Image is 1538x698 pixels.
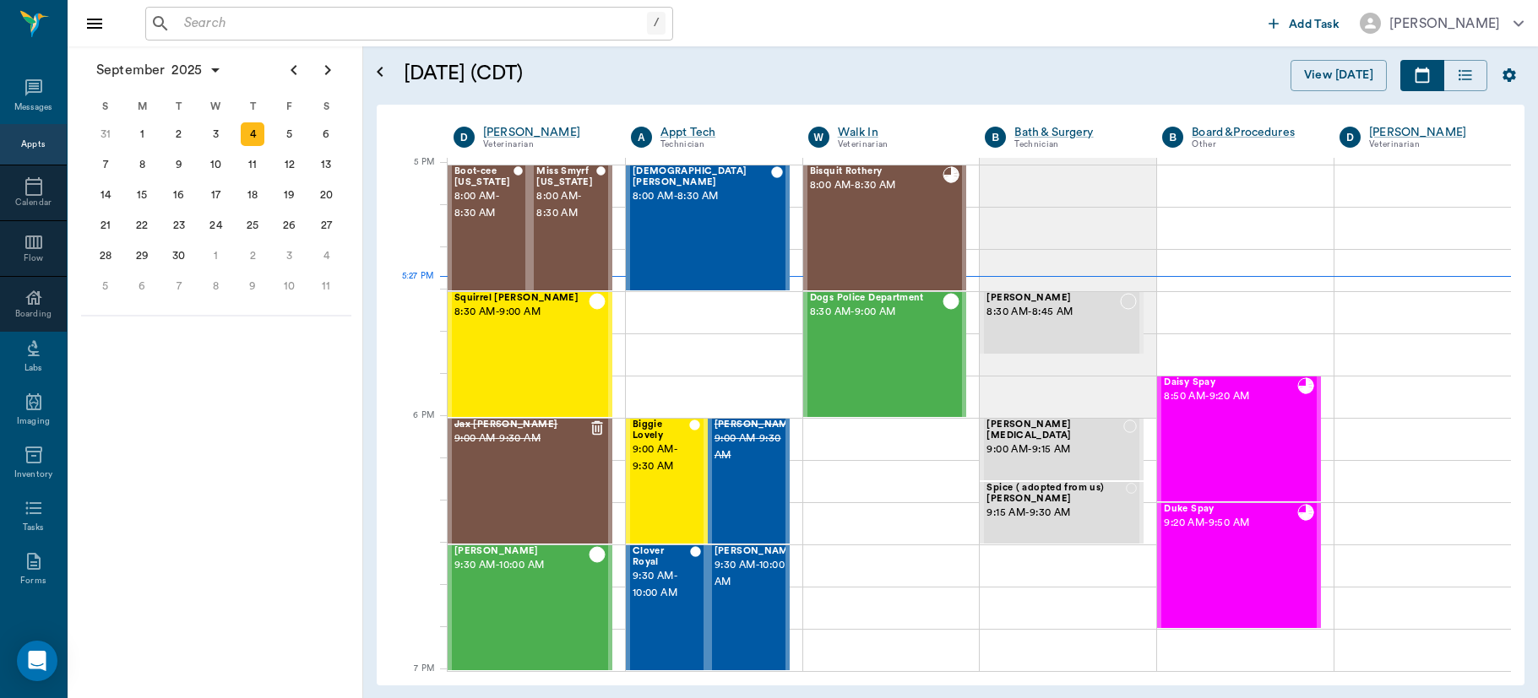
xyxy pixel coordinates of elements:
[87,94,124,119] div: S
[94,153,117,176] div: Sunday, September 7, 2025
[314,244,338,268] div: Saturday, October 4, 2025
[160,94,198,119] div: T
[271,94,308,119] div: F
[1157,376,1321,502] div: READY_TO_CHECKOUT, 8:50 AM - 9:20 AM
[278,153,302,176] div: Friday, September 12, 2025
[21,138,45,151] div: Appts
[1262,8,1346,39] button: Add Task
[454,430,589,447] span: 9:00 AM - 9:30 AM
[660,124,783,141] a: Appt Tech
[14,101,53,114] div: Messages
[715,546,799,557] span: [PERSON_NAME]
[130,122,154,146] div: Monday, September 1, 2025
[167,153,191,176] div: Tuesday, September 9, 2025
[980,481,1144,544] div: NOT_CONFIRMED, 9:15 AM - 9:30 AM
[986,483,1125,505] span: Spice ( adopted from us) [PERSON_NAME]
[448,418,612,544] div: CANCELED, 9:00 AM - 9:30 AM
[838,138,960,152] div: Veterinarian
[314,183,338,207] div: Saturday, September 20, 2025
[167,122,191,146] div: Tuesday, September 2, 2025
[633,568,690,602] span: 9:30 AM - 10:00 AM
[448,165,530,291] div: CHECKED_OUT, 8:00 AM - 8:30 AM
[94,274,117,298] div: Sunday, October 5, 2025
[454,546,589,557] span: [PERSON_NAME]
[78,7,111,41] button: Close drawer
[631,127,652,148] div: A
[167,183,191,207] div: Tuesday, September 16, 2025
[241,214,264,237] div: Thursday, September 25, 2025
[278,214,302,237] div: Friday, September 26, 2025
[130,153,154,176] div: Monday, September 8, 2025
[130,244,154,268] div: Monday, September 29, 2025
[1346,8,1537,39] button: [PERSON_NAME]
[808,127,829,148] div: W
[536,166,596,188] span: Miss Smyrf [US_STATE]
[168,58,205,82] span: 2025
[803,165,967,291] div: READY_TO_CHECKOUT, 8:00 AM - 8:30 AM
[314,274,338,298] div: Saturday, October 11, 2025
[1014,138,1137,152] div: Technician
[454,419,589,430] span: Jax [PERSON_NAME]
[24,362,42,375] div: Labs
[1014,124,1137,141] a: Bath & Surgery
[454,293,589,304] span: Squirrel [PERSON_NAME]
[708,418,790,544] div: NO_SHOW, 9:00 AM - 9:30 AM
[198,94,235,119] div: W
[986,419,1123,441] span: [PERSON_NAME][MEDICAL_DATA]
[986,293,1120,304] span: [PERSON_NAME]
[838,124,960,141] a: Walk In
[278,274,302,298] div: Friday, October 10, 2025
[1369,124,1492,141] a: [PERSON_NAME]
[404,60,847,87] h5: [DATE] (CDT)
[810,293,943,304] span: Dogs Police Department
[1291,60,1387,91] button: View [DATE]
[94,183,117,207] div: Sunday, September 14, 2025
[167,214,191,237] div: Tuesday, September 23, 2025
[1164,377,1297,388] span: Daisy Spay
[483,124,606,141] a: [PERSON_NAME]
[980,291,1144,354] div: NOT_CONFIRMED, 8:30 AM - 8:45 AM
[130,274,154,298] div: Monday, October 6, 2025
[1340,127,1361,148] div: D
[715,557,799,591] span: 9:30 AM - 10:00 AM
[483,138,606,152] div: Veterinarian
[1164,515,1297,532] span: 9:20 AM - 9:50 AM
[715,430,799,464] span: 9:00 AM - 9:30 AM
[647,12,666,35] div: /
[810,177,943,194] span: 8:00 AM - 8:30 AM
[530,165,611,291] div: CHECKED_OUT, 8:00 AM - 8:30 AM
[633,546,690,568] span: Clover Royal
[241,153,264,176] div: Thursday, September 11, 2025
[241,244,264,268] div: Thursday, October 2, 2025
[633,188,771,205] span: 8:00 AM - 8:30 AM
[277,53,311,87] button: Previous page
[1192,138,1314,152] div: Other
[93,58,168,82] span: September
[454,127,475,148] div: D
[633,419,690,441] span: Biggie Lovely
[454,188,514,222] span: 8:00 AM - 8:30 AM
[810,304,943,321] span: 8:30 AM - 9:00 AM
[94,214,117,237] div: Sunday, September 21, 2025
[448,544,612,671] div: CHECKED_OUT, 9:30 AM - 10:00 AM
[803,291,967,418] div: CHECKED_OUT, 8:30 AM - 9:00 AM
[1192,124,1314,141] a: Board &Procedures
[124,94,161,119] div: M
[20,575,46,587] div: Forms
[278,122,302,146] div: Friday, September 5, 2025
[177,12,647,35] input: Search
[626,418,708,544] div: CHECKED_OUT, 9:00 AM - 9:30 AM
[130,183,154,207] div: Monday, September 15, 2025
[633,166,771,188] span: [DEMOGRAPHIC_DATA] [PERSON_NAME]
[980,418,1144,481] div: NOT_CONFIRMED, 9:00 AM - 9:15 AM
[810,166,943,177] span: Bisquit Rothery
[204,244,228,268] div: Wednesday, October 1, 2025
[1164,504,1297,515] span: Duke Spay
[167,274,191,298] div: Tuesday, October 7, 2025
[1164,388,1297,405] span: 8:50 AM - 9:20 AM
[88,53,231,87] button: September2025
